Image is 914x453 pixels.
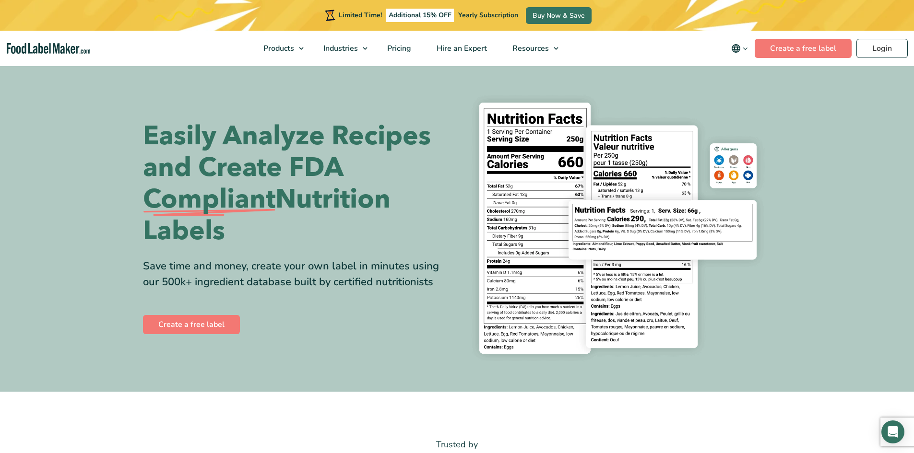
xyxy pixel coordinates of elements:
[500,31,563,66] a: Resources
[510,43,550,54] span: Resources
[143,120,450,247] h1: Easily Analyze Recipes and Create FDA Nutrition Labels
[856,39,908,58] a: Login
[384,43,412,54] span: Pricing
[251,31,309,66] a: Products
[526,7,592,24] a: Buy Now & Save
[881,420,904,443] div: Open Intercom Messenger
[320,43,359,54] span: Industries
[386,9,454,22] span: Additional 15% OFF
[311,31,372,66] a: Industries
[339,11,382,20] span: Limited Time!
[261,43,295,54] span: Products
[143,184,275,215] span: Compliant
[424,31,498,66] a: Hire an Expert
[143,258,450,290] div: Save time and money, create your own label in minutes using our 500k+ ingredient database built b...
[458,11,518,20] span: Yearly Subscription
[143,438,772,452] p: Trusted by
[755,39,852,58] a: Create a free label
[143,315,240,334] a: Create a free label
[434,43,488,54] span: Hire an Expert
[375,31,422,66] a: Pricing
